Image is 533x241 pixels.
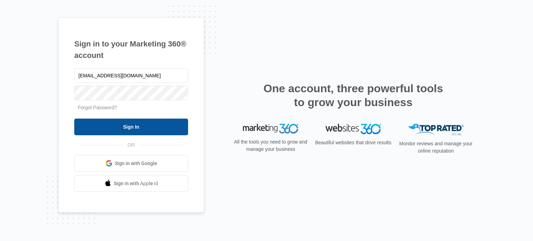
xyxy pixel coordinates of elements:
a: Sign in with Apple Id [74,175,188,192]
h1: Sign in to your Marketing 360® account [74,38,188,61]
h2: One account, three powerful tools to grow your business [261,81,445,109]
span: Sign in with Apple Id [114,180,158,187]
p: All the tools you need to grow and manage your business [232,138,310,153]
input: Email [74,68,188,83]
span: Sign in with Google [115,160,157,167]
a: Forgot Password? [78,105,117,110]
p: Beautiful websites that drive results [314,139,392,146]
a: Sign in with Google [74,155,188,172]
input: Sign In [74,119,188,135]
img: Marketing 360 [243,124,298,134]
p: Monitor reviews and manage your online reputation [397,140,475,155]
span: OR [123,141,140,149]
img: Websites 360 [325,124,381,134]
img: Top Rated Local [408,124,464,135]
